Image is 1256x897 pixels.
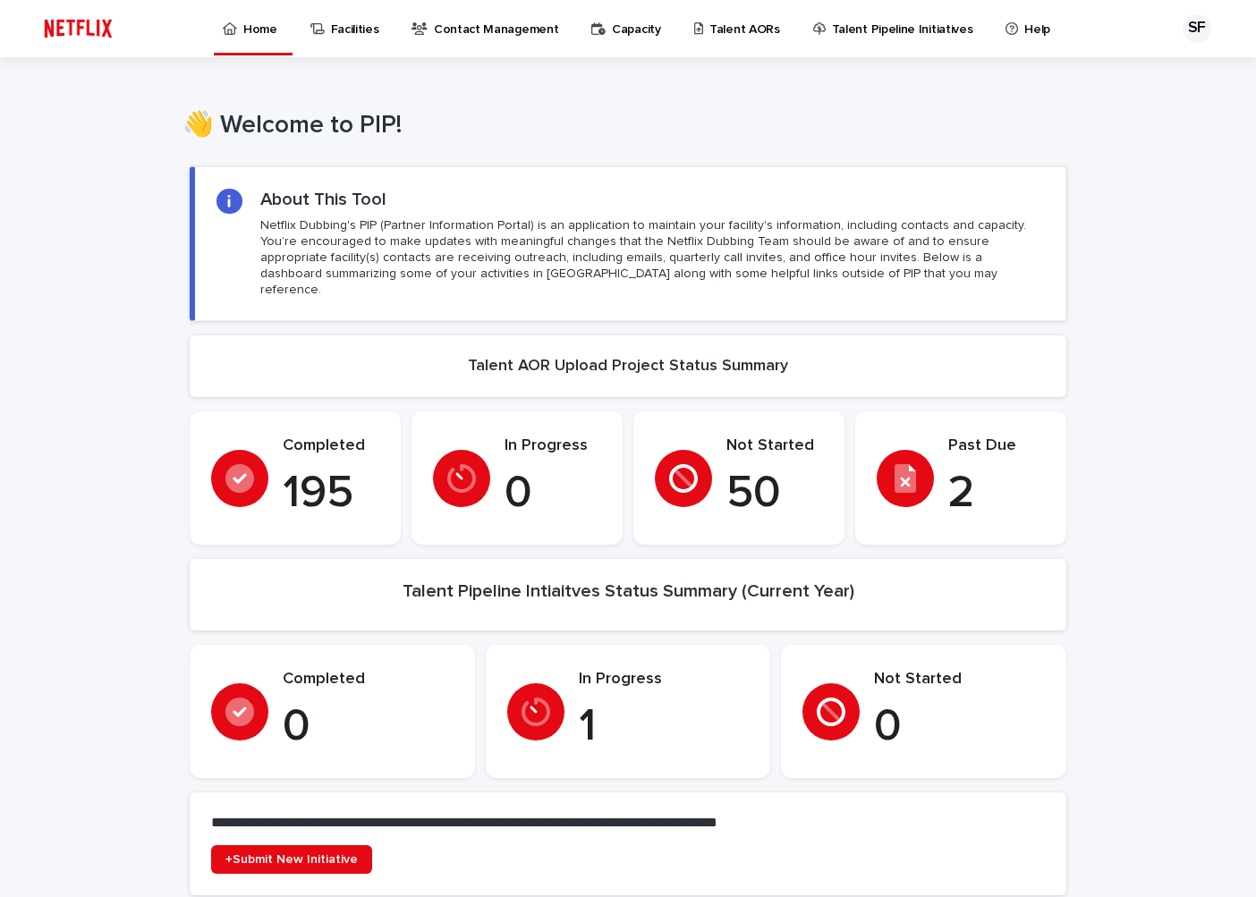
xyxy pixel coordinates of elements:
[579,670,750,690] p: In Progress
[182,111,1059,141] h1: 👋 Welcome to PIP!
[874,700,1045,754] p: 0
[283,436,379,456] p: Completed
[225,853,358,866] span: +Submit New Initiative
[260,189,386,210] h2: About This Tool
[260,217,1044,299] p: Netflix Dubbing's PIP (Partner Information Portal) is an application to maintain your facility's ...
[283,467,379,520] p: 195
[948,436,1045,456] p: Past Due
[283,670,454,690] p: Completed
[579,700,750,754] p: 1
[36,11,121,47] img: ifQbXi3ZQGMSEF7WDB7W
[726,436,823,456] p: Not Started
[726,467,823,520] p: 50
[505,467,601,520] p: 0
[468,357,788,377] h2: Talent AOR Upload Project Status Summary
[874,670,1045,690] p: Not Started
[1183,14,1211,43] div: SF
[505,436,601,456] p: In Progress
[283,700,454,754] p: 0
[948,467,1045,520] p: 2
[403,580,854,602] h2: Talent Pipeline Intiaitves Status Summary (Current Year)
[211,845,372,874] a: +Submit New Initiative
